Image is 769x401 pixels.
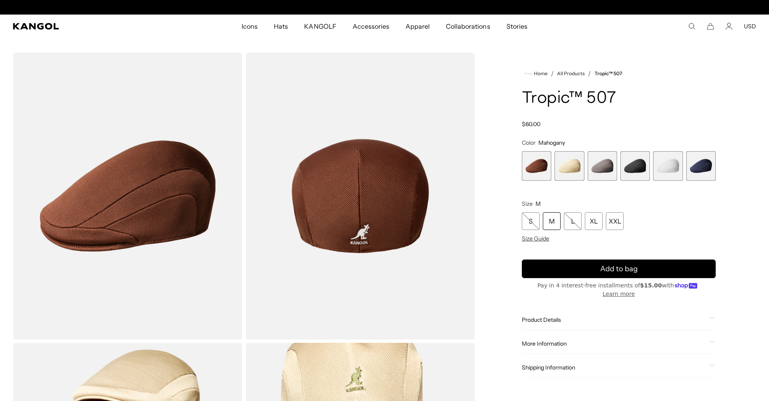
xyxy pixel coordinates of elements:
[688,23,695,30] summary: Search here
[620,151,650,181] div: 4 of 6
[506,15,527,38] span: Stories
[588,151,617,181] div: 3 of 6
[246,53,475,340] img: color-mahogany
[585,212,603,230] div: XL
[744,23,756,30] button: USD
[536,200,541,207] span: M
[266,15,296,38] a: Hats
[532,71,548,76] span: Home
[397,15,438,38] a: Apparel
[522,139,536,146] span: Color
[557,71,585,76] a: All Products
[555,151,584,181] div: 2 of 6
[304,15,336,38] span: KANGOLF
[606,212,624,230] div: XXL
[555,151,584,181] label: Beige
[301,4,468,11] slideshow-component: Announcement bar
[522,364,706,371] span: Shipping Information
[301,4,468,11] div: Announcement
[522,151,551,181] div: 1 of 6
[345,15,397,38] a: Accessories
[438,15,498,38] a: Collaborations
[446,15,490,38] span: Collaborations
[725,23,733,30] a: Account
[522,316,706,323] span: Product Details
[498,15,536,38] a: Stories
[522,212,540,230] div: S
[242,15,258,38] span: Icons
[233,15,266,38] a: Icons
[13,23,160,30] a: Kangol
[595,71,622,76] a: Tropic™ 507
[686,151,716,181] label: Navy
[620,151,650,181] label: Black
[522,69,716,78] nav: breadcrumbs
[538,139,565,146] span: Mahogany
[301,4,468,11] div: 1 of 2
[522,90,716,108] h1: Tropic™ 507
[525,70,548,77] a: Home
[686,151,716,181] div: 6 of 6
[653,151,683,181] label: White
[564,212,582,230] div: L
[274,15,288,38] span: Hats
[543,212,561,230] div: M
[522,151,551,181] label: Mahogany
[296,15,344,38] a: KANGOLF
[588,151,617,181] label: Charcoal
[522,120,540,128] span: $60.00
[522,260,716,278] button: Add to bag
[13,53,242,340] img: color-mahogany
[406,15,430,38] span: Apparel
[653,151,683,181] div: 5 of 6
[522,235,549,242] span: Size Guide
[522,200,533,207] span: Size
[600,264,638,274] span: Add to bag
[548,69,554,78] li: /
[353,15,389,38] span: Accessories
[585,69,591,78] li: /
[522,340,706,347] span: More Information
[707,23,714,30] button: Cart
